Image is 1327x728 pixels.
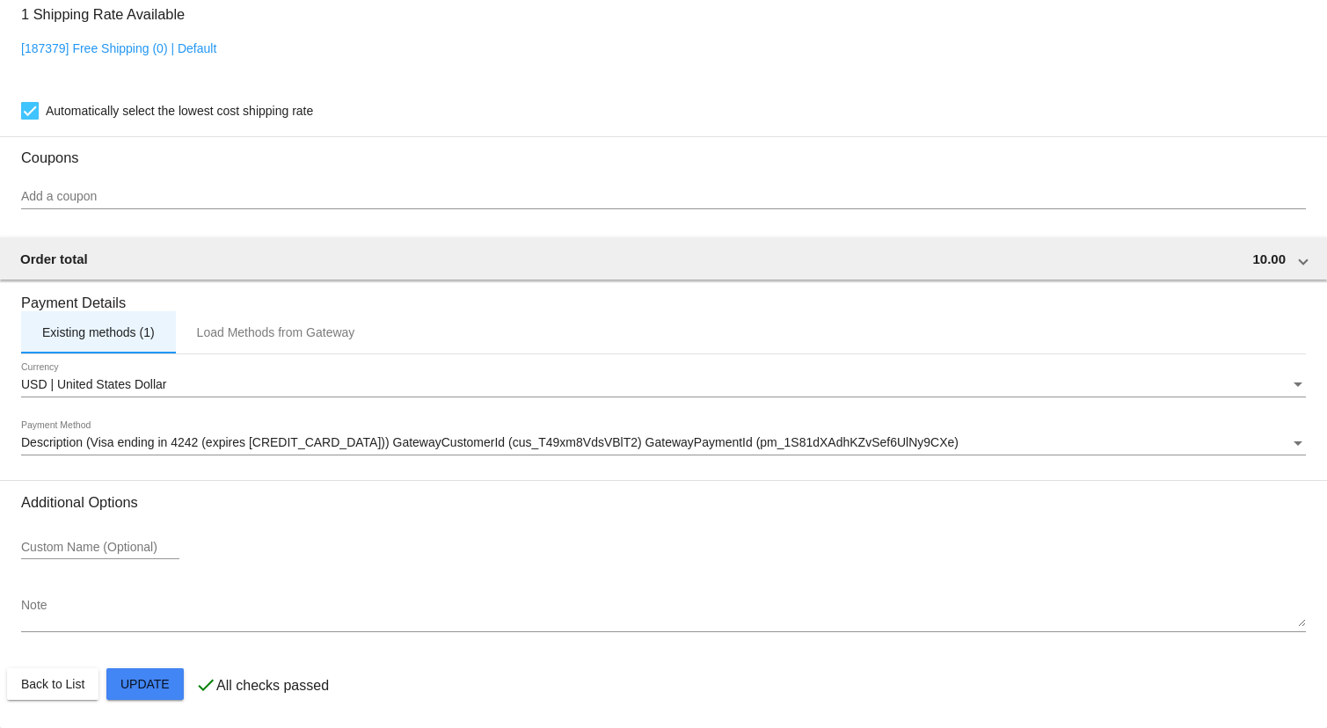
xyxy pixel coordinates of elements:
[46,100,313,121] span: Automatically select the lowest cost shipping rate
[21,378,1306,392] mat-select: Currency
[21,190,1306,204] input: Add a coupon
[21,377,166,391] span: USD | United States Dollar
[21,436,1306,450] mat-select: Payment Method
[7,668,98,700] button: Back to List
[21,494,1306,511] h3: Additional Options
[21,281,1306,311] h3: Payment Details
[21,435,959,449] span: Description (Visa ending in 4242 (expires [CREDIT_CARD_DATA])) GatewayCustomerId (cus_T49xm8VdsVB...
[195,674,216,695] mat-icon: check
[21,541,179,555] input: Custom Name (Optional)
[42,325,155,339] div: Existing methods (1)
[216,678,329,694] p: All checks passed
[21,41,216,55] a: [187379] Free Shipping (0) | Default
[106,668,184,700] button: Update
[20,251,88,266] span: Order total
[21,136,1306,166] h3: Coupons
[197,325,355,339] div: Load Methods from Gateway
[1252,251,1286,266] span: 10.00
[120,677,170,691] span: Update
[21,677,84,691] span: Back to List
